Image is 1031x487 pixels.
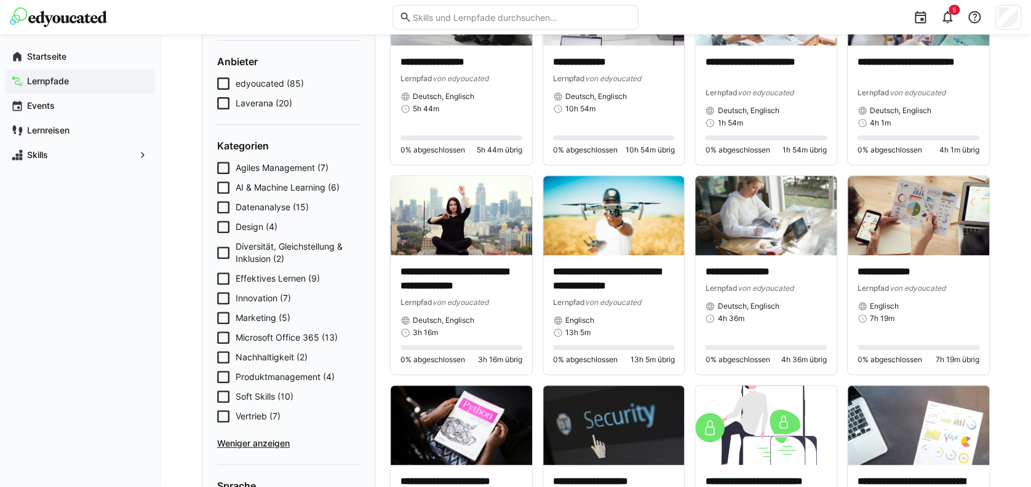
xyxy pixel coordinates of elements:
[705,145,770,155] span: 0% abgeschlossen
[553,355,618,365] span: 0% abgeschlossen
[553,145,618,155] span: 0% abgeschlossen
[625,145,674,155] span: 10h 54m übrig
[890,88,945,97] span: von edyoucated
[695,386,837,465] img: image
[858,145,922,155] span: 0% abgeschlossen
[477,145,522,155] span: 5h 44m übrig
[565,315,594,325] span: Englisch
[553,298,585,307] span: Lernpfad
[565,104,595,114] span: 10h 54m
[939,145,979,155] span: 4h 1m übrig
[413,328,438,338] span: 3h 16m
[630,355,674,365] span: 13h 5m übrig
[870,118,891,128] span: 4h 1m
[848,386,989,465] img: image
[217,437,360,449] span: Weniger anzeigen
[391,386,532,465] img: image
[737,88,793,97] span: von edyoucated
[236,390,293,403] span: Soft Skills (10)
[695,176,837,255] img: image
[585,74,641,83] span: von edyoucated
[585,298,641,307] span: von edyoucated
[413,315,474,325] span: Deutsch, Englisch
[781,355,827,365] span: 4h 36m übrig
[952,6,956,14] span: 5
[848,176,989,255] img: image
[858,355,922,365] span: 0% abgeschlossen
[400,298,432,307] span: Lernpfad
[553,74,585,83] span: Lernpfad
[890,283,945,293] span: von edyoucated
[412,12,632,23] input: Skills und Lernpfade durchsuchen…
[236,162,328,174] span: Agiles Management (7)
[717,118,742,128] span: 1h 54m
[737,283,793,293] span: von edyoucated
[565,92,627,101] span: Deutsch, Englisch
[705,355,770,365] span: 0% abgeschlossen
[236,331,338,344] span: Microsoft Office 365 (13)
[236,97,292,109] span: Laverana (20)
[391,176,532,255] img: image
[717,301,779,311] span: Deutsch, Englisch
[236,371,335,383] span: Produktmanagement (4)
[236,272,320,285] span: Effektives Lernen (9)
[217,140,360,152] h4: Kategorien
[400,355,465,365] span: 0% abgeschlossen
[870,301,899,311] span: Englisch
[413,104,439,114] span: 5h 44m
[717,314,744,323] span: 4h 36m
[717,106,779,116] span: Deutsch, Englisch
[217,55,360,68] h4: Anbieter
[870,314,894,323] span: 7h 19m
[858,88,890,97] span: Lernpfad
[858,283,890,293] span: Lernpfad
[400,145,465,155] span: 0% abgeschlossen
[432,74,488,83] span: von edyoucated
[543,176,685,255] img: image
[236,240,360,265] span: Diversität, Gleichstellung & Inklusion (2)
[478,355,522,365] span: 3h 16m übrig
[236,292,291,304] span: Innovation (7)
[236,351,308,363] span: Nachhaltigkeit (2)
[236,312,290,324] span: Marketing (5)
[432,298,488,307] span: von edyoucated
[400,74,432,83] span: Lernpfad
[782,145,827,155] span: 1h 54m übrig
[236,201,309,213] span: Datenanalyse (15)
[236,77,304,90] span: edyoucated (85)
[543,386,685,465] img: image
[413,92,474,101] span: Deutsch, Englisch
[705,283,737,293] span: Lernpfad
[236,410,281,422] span: Vertrieb (7)
[236,221,277,233] span: Design (4)
[936,355,979,365] span: 7h 19m übrig
[705,88,737,97] span: Lernpfad
[236,181,340,194] span: AI & Machine Learning (6)
[565,328,591,338] span: 13h 5m
[870,106,931,116] span: Deutsch, Englisch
